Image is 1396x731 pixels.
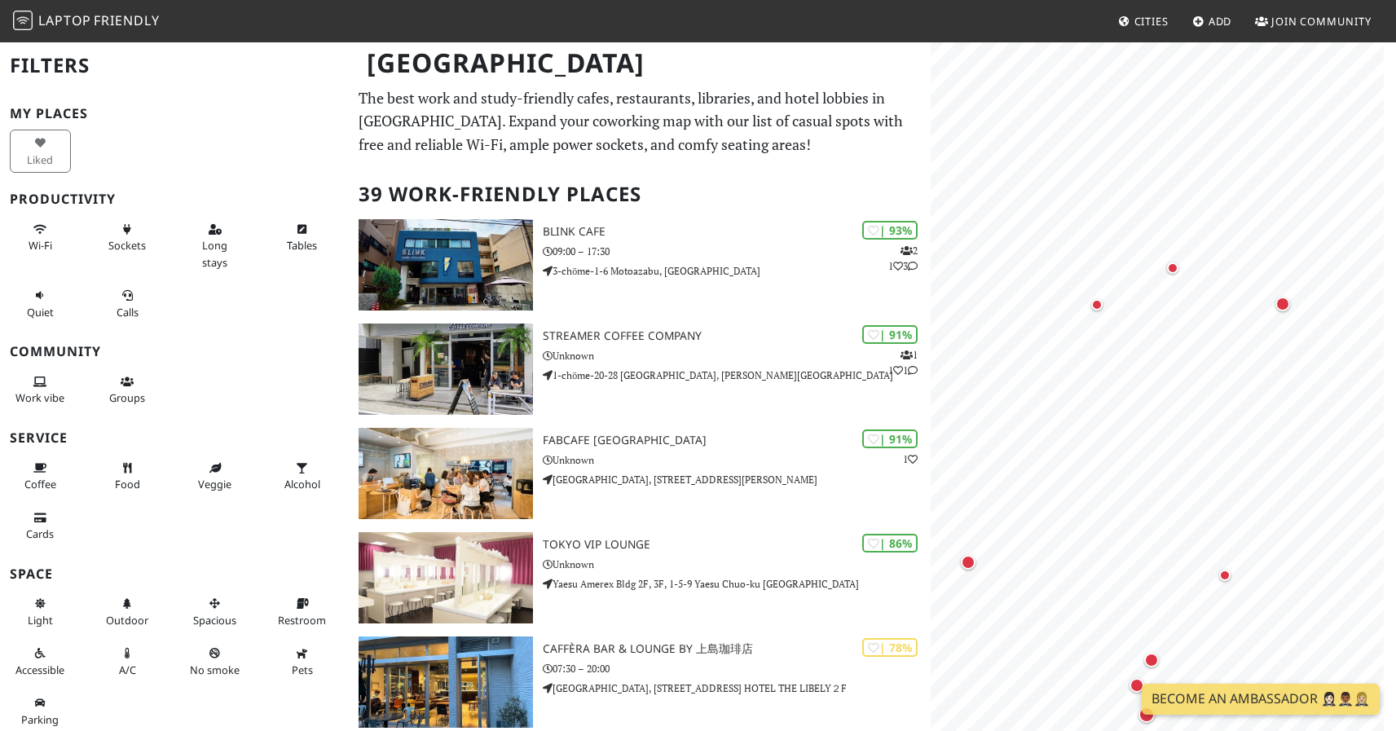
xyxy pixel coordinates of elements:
[543,576,931,592] p: Yaesu Amerex Bldg 2F, 3F, 1-5-9 Yaesu Chuo-ku [GEOGRAPHIC_DATA]
[359,170,921,219] h2: 39 Work-Friendly Places
[1215,566,1235,585] div: Map marker
[97,590,158,633] button: Outdoor
[13,7,160,36] a: LaptopFriendly LaptopFriendly
[24,477,56,491] span: Coffee
[38,11,91,29] span: Laptop
[10,504,71,548] button: Cards
[190,663,240,677] span: Smoke free
[1248,7,1378,36] a: Join Community
[543,244,931,259] p: 09:00 – 17:30
[958,552,979,573] div: Map marker
[543,452,931,468] p: Unknown
[1272,293,1293,315] div: Map marker
[10,640,71,683] button: Accessible
[543,661,931,676] p: 07:30 – 20:00
[97,282,158,325] button: Calls
[862,221,918,240] div: | 93%
[1135,703,1158,726] div: Map marker
[862,638,918,657] div: | 78%
[349,636,931,728] a: CAFFÈRA BAR & LOUNGE by 上島珈琲店 | 78% CAFFÈRA BAR & LOUNGE by 上島珈琲店 07:30 – 20:00 [GEOGRAPHIC_DATA]...
[349,428,931,519] a: FabCafe Tokyo | 91% 1 FabCafe [GEOGRAPHIC_DATA] Unknown [GEOGRAPHIC_DATA], [STREET_ADDRESS][PERSO...
[1271,14,1372,29] span: Join Community
[97,640,158,683] button: A/C
[184,590,245,633] button: Spacious
[1112,7,1175,36] a: Cities
[10,566,339,582] h3: Space
[15,663,64,677] span: Accessible
[543,557,931,572] p: Unknown
[888,243,918,274] p: 2 1 3
[543,225,931,239] h3: BLINK Cafe
[1142,684,1380,715] a: Become an Ambassador 🤵🏻‍♀️🤵🏾‍♂️🤵🏼‍♀️
[862,429,918,448] div: | 91%
[10,455,71,498] button: Coffee
[10,344,339,359] h3: Community
[10,590,71,633] button: Light
[193,613,236,628] span: Spacious
[271,640,332,683] button: Pets
[543,680,931,696] p: [GEOGRAPHIC_DATA], [STREET_ADDRESS] HOTEL THE LIBELY２F
[109,390,145,405] span: Group tables
[349,219,931,310] a: BLINK Cafe | 93% 213 BLINK Cafe 09:00 – 17:30 3-chōme-1-6 Motoazabu, [GEOGRAPHIC_DATA]
[21,712,59,727] span: Parking
[27,305,54,319] span: Quiet
[359,532,533,623] img: Tokyo VIP Lounge
[543,472,931,487] p: [GEOGRAPHIC_DATA], [STREET_ADDRESS][PERSON_NAME]
[97,216,158,259] button: Sockets
[28,613,53,628] span: Natural light
[1126,675,1147,696] div: Map marker
[198,477,231,491] span: Veggie
[903,451,918,467] p: 1
[115,477,140,491] span: Food
[184,640,245,683] button: No smoke
[15,390,64,405] span: People working
[97,368,158,412] button: Groups
[543,348,931,363] p: Unknown
[359,428,533,519] img: FabCafe Tokyo
[108,238,146,253] span: Power sockets
[284,477,320,491] span: Alcohol
[543,538,931,552] h3: Tokyo VIP Lounge
[119,663,136,677] span: Air conditioned
[543,434,931,447] h3: FabCafe [GEOGRAPHIC_DATA]
[94,11,159,29] span: Friendly
[862,534,918,553] div: | 86%
[10,430,339,446] h3: Service
[271,216,332,259] button: Tables
[97,455,158,498] button: Food
[1186,7,1239,36] a: Add
[349,324,931,415] a: Streamer Coffee Company | 91% 111 Streamer Coffee Company Unknown 1-chōme-20-28 [GEOGRAPHIC_DATA]...
[13,11,33,30] img: LaptopFriendly
[10,192,339,207] h3: Productivity
[184,455,245,498] button: Veggie
[1087,295,1107,315] div: Map marker
[29,238,52,253] span: Stable Wi-Fi
[543,263,931,279] p: 3-chōme-1-6 Motoazabu, [GEOGRAPHIC_DATA]
[278,613,326,628] span: Restroom
[292,663,313,677] span: Pet friendly
[359,219,533,310] img: BLINK Cafe
[1209,14,1232,29] span: Add
[10,368,71,412] button: Work vibe
[888,347,918,378] p: 1 1 1
[543,329,931,343] h3: Streamer Coffee Company
[10,216,71,259] button: Wi-Fi
[1134,14,1169,29] span: Cities
[354,41,927,86] h1: [GEOGRAPHIC_DATA]
[106,613,148,628] span: Outdoor area
[359,86,921,156] p: The best work and study-friendly cafes, restaurants, libraries, and hotel lobbies in [GEOGRAPHIC_...
[1141,650,1162,671] div: Map marker
[271,590,332,633] button: Restroom
[862,325,918,344] div: | 91%
[287,238,317,253] span: Work-friendly tables
[10,282,71,325] button: Quiet
[359,324,533,415] img: Streamer Coffee Company
[10,106,339,121] h3: My Places
[271,455,332,498] button: Alcohol
[1163,258,1182,278] div: Map marker
[543,368,931,383] p: 1-chōme-20-28 [GEOGRAPHIC_DATA], [PERSON_NAME][GEOGRAPHIC_DATA]
[543,642,931,656] h3: CAFFÈRA BAR & LOUNGE by 上島珈琲店
[349,532,931,623] a: Tokyo VIP Lounge | 86% Tokyo VIP Lounge Unknown Yaesu Amerex Bldg 2F, 3F, 1-5-9 Yaesu Chuo-ku [GE...
[184,216,245,275] button: Long stays
[202,238,227,269] span: Long stays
